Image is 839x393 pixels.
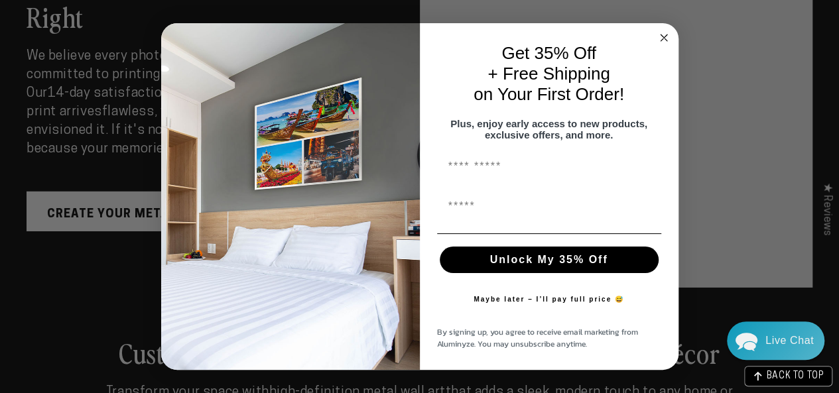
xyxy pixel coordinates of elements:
button: Close dialog [656,30,672,46]
div: Chat widget toggle [727,321,824,360]
button: Unlock My 35% Off [440,247,659,273]
img: underline [437,233,661,234]
img: 728e4f65-7e6c-44e2-b7d1-0292a396982f.jpeg [161,23,420,370]
span: Plus, enjoy early access to new products, exclusive offers, and more. [450,118,647,140]
span: By signing up, you agree to receive email marketing from Aluminyze. You may unsubscribe anytime. [437,326,638,350]
span: Get 35% Off [501,43,596,63]
span: on Your First Order! [474,84,624,104]
div: Contact Us Directly [765,321,814,360]
button: Maybe later – I’ll pay full price 😅 [467,286,631,313]
span: + Free Shipping [487,64,610,84]
span: BACK TO TOP [766,372,824,381]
